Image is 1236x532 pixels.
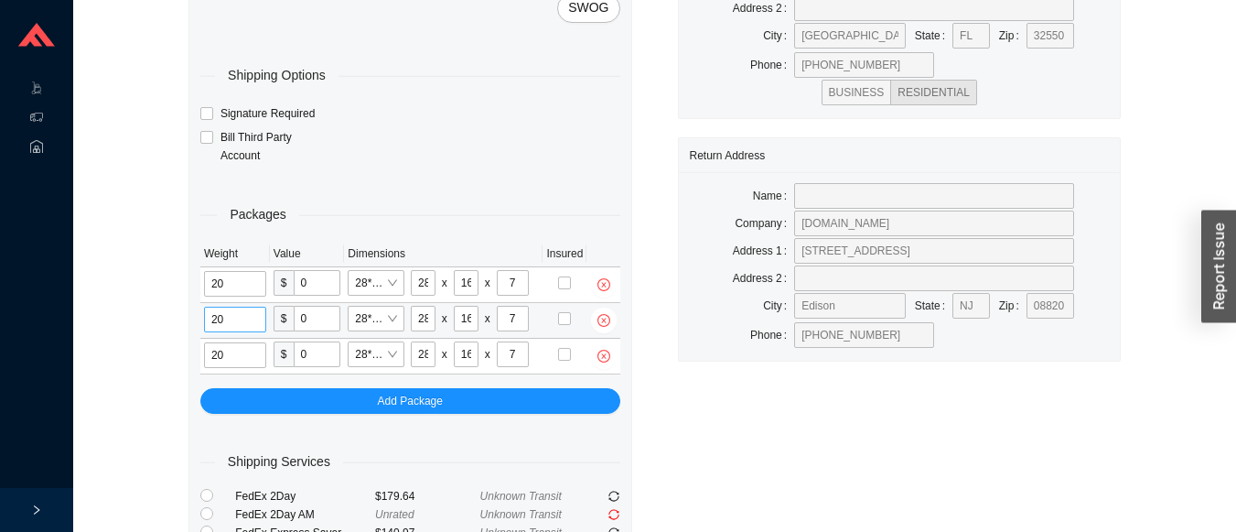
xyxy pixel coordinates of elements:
[213,104,322,123] span: Signature Required
[829,86,885,99] span: BUSINESS
[274,306,294,331] span: $
[411,306,435,331] input: L
[591,350,617,363] span: close-circle
[543,241,586,267] th: Insured
[454,342,478,367] input: W
[497,342,529,367] input: H
[378,392,443,410] span: Add Package
[497,306,529,331] input: H
[591,314,617,327] span: close-circle
[608,491,619,502] span: sync
[591,278,617,291] span: close-circle
[375,487,480,505] div: $179.64
[270,241,344,267] th: Value
[200,241,270,267] th: Weight
[999,293,1026,319] label: Zip
[31,505,42,516] span: right
[750,52,794,78] label: Phone
[915,293,952,319] label: State
[200,388,620,414] button: Add Package
[213,128,334,165] span: Bill Third Party Account
[454,270,478,296] input: W
[897,86,970,99] span: RESIDENTIAL
[274,342,294,367] span: $
[763,293,794,319] label: City
[733,238,794,264] label: Address 1
[735,211,794,236] label: Company
[485,345,490,364] div: x
[497,270,529,296] input: H
[733,266,794,291] label: Address 2
[480,490,562,503] span: Unknown Transit
[235,505,375,524] div: FedEx 2Day AM
[591,343,617,369] button: close-circle
[750,322,794,348] label: Phone
[375,508,414,521] span: Unrated
[485,274,490,292] div: x
[915,23,952,49] label: State
[442,309,447,328] div: x
[344,241,543,267] th: Dimensions
[753,183,794,209] label: Name
[411,342,435,367] input: L
[235,487,375,505] div: FedEx 2Day
[591,308,617,333] button: close-circle
[442,274,447,292] div: x
[690,138,1110,172] div: Return Address
[454,306,478,331] input: W
[999,23,1026,49] label: Zip
[215,451,343,472] span: Shipping Services
[411,270,435,296] input: L
[442,345,447,364] div: x
[217,204,298,225] span: Packages
[274,270,294,296] span: $
[591,272,617,298] button: close-circle
[608,509,619,520] span: sync
[763,23,794,49] label: City
[215,65,339,86] span: Shipping Options
[480,508,562,521] span: Unknown Transit
[485,309,490,328] div: x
